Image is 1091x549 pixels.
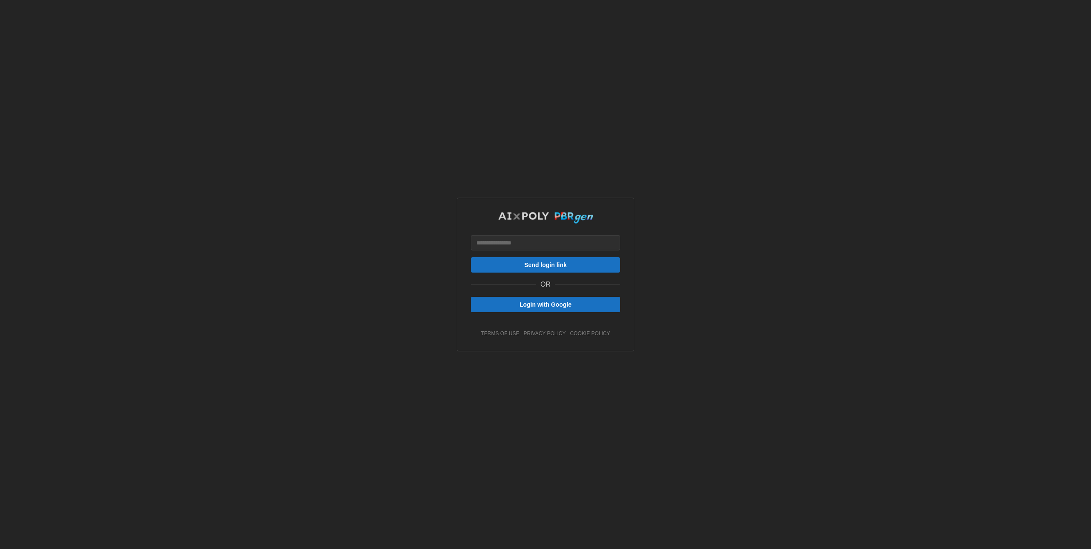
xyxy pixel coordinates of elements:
p: OR [540,279,551,290]
a: terms of use [481,330,520,337]
button: Login with Google [471,297,620,312]
span: Send login link [524,258,567,272]
button: Send login link [471,257,620,273]
a: cookie policy [570,330,610,337]
span: Login with Google [520,297,571,312]
a: privacy policy [524,330,566,337]
img: AIxPoly PBRgen [498,212,594,224]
